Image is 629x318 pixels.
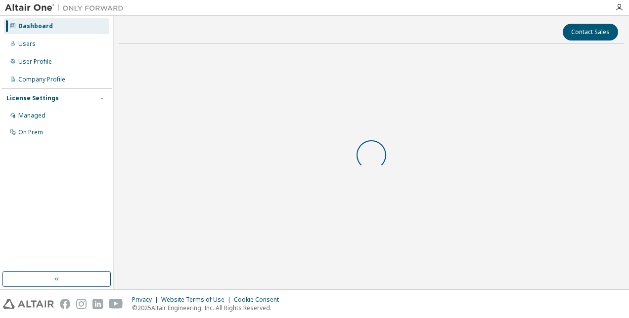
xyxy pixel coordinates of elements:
[234,296,285,304] div: Cookie Consent
[18,76,65,83] div: Company Profile
[6,94,59,102] div: License Settings
[92,299,103,309] img: linkedin.svg
[109,299,123,309] img: youtube.svg
[161,296,234,304] div: Website Terms of Use
[132,304,285,312] p: © 2025 Altair Engineering, Inc. All Rights Reserved.
[76,299,87,309] img: instagram.svg
[18,112,45,119] div: Managed
[5,3,129,13] img: Altair One
[563,24,618,40] button: Contact Sales
[18,22,53,30] div: Dashboard
[18,128,43,136] div: On Prem
[18,40,36,48] div: Users
[60,299,70,309] img: facebook.svg
[132,296,161,304] div: Privacy
[3,299,54,309] img: altair_logo.svg
[18,58,52,66] div: User Profile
